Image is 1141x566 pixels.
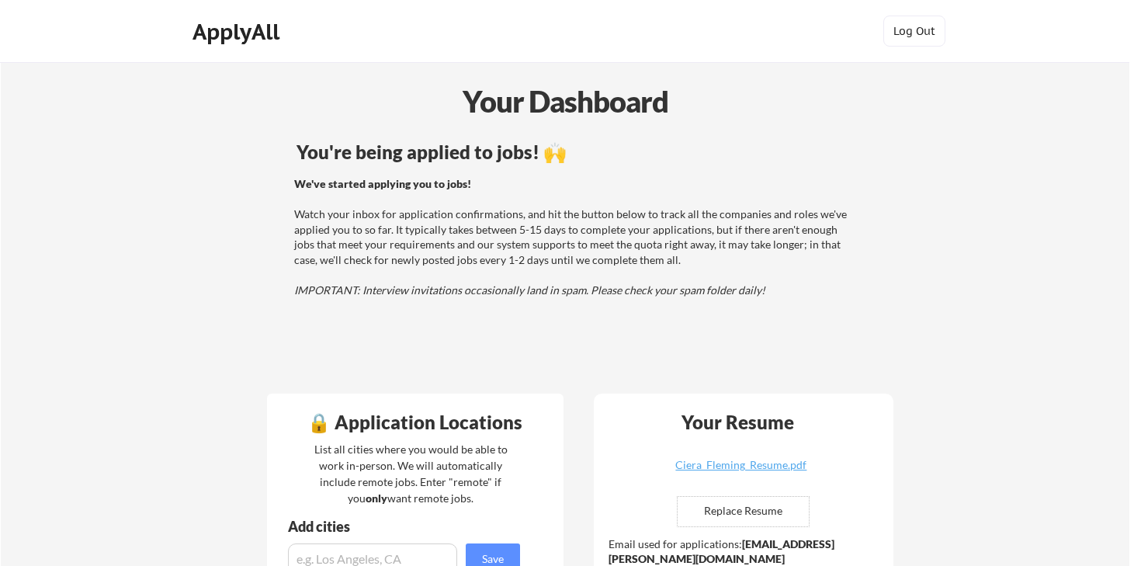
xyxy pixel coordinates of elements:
[649,460,834,471] div: Ciera_Fleming_Resume.pdf
[304,441,518,506] div: List all cities where you would be able to work in-person. We will automatically include remote j...
[2,79,1129,123] div: Your Dashboard
[288,519,524,533] div: Add cities
[192,19,284,45] div: ApplyAll
[297,143,856,161] div: You're being applied to jobs! 🙌
[294,177,471,190] strong: We've started applying you to jobs!
[883,16,945,47] button: Log Out
[609,537,834,566] strong: [EMAIL_ADDRESS][PERSON_NAME][DOMAIN_NAME]
[294,176,854,298] div: Watch your inbox for application confirmations, and hit the button below to track all the compani...
[271,413,560,432] div: 🔒 Application Locations
[294,283,765,297] em: IMPORTANT: Interview invitations occasionally land in spam. Please check your spam folder daily!
[366,491,387,505] strong: only
[649,460,834,484] a: Ciera_Fleming_Resume.pdf
[661,413,815,432] div: Your Resume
